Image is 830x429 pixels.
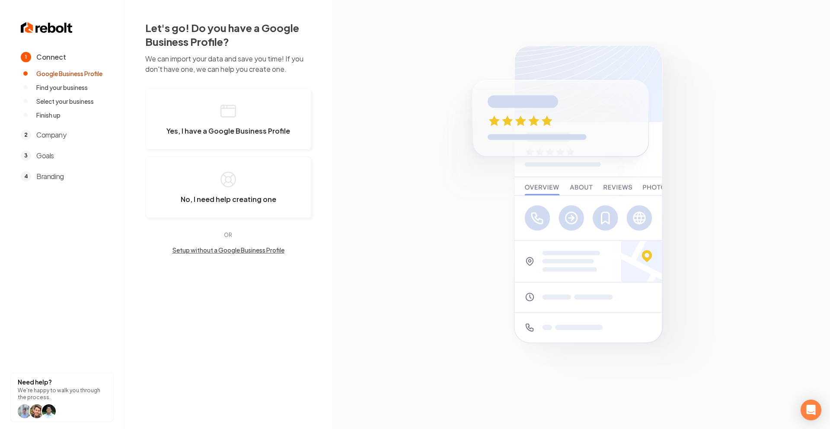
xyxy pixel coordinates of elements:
[801,400,821,420] div: Open Intercom Messenger
[36,171,64,182] span: Branding
[21,130,31,140] span: 2
[42,404,56,418] img: help icon arwin
[36,130,66,140] span: Company
[181,195,276,204] span: No, I need help creating one
[145,246,311,254] button: Setup without a Google Business Profile
[431,34,730,395] img: Google Business Profile
[18,378,52,386] strong: Need help?
[145,54,311,74] p: We can import your data and save you time! If you don't have one, we can help you create one.
[21,150,31,161] span: 3
[18,387,106,401] p: We're happy to walk you through the process.
[145,232,311,239] p: OR
[145,21,311,48] h2: Let's go! Do you have a Google Business Profile?
[145,88,311,150] button: Yes, I have a Google Business Profile
[145,157,311,218] button: No, I need help creating one
[36,52,66,62] span: Connect
[36,97,94,106] span: Select your business
[18,404,32,418] img: help icon Will
[36,69,102,78] span: Google Business Profile
[21,21,73,35] img: Rebolt Logo
[21,52,31,62] span: 1
[166,127,290,135] span: Yes, I have a Google Business Profile
[36,111,61,119] span: Finish up
[21,171,31,182] span: 4
[36,150,54,161] span: Goals
[10,373,114,422] button: Need help?We're happy to walk you through the process.help icon Willhelp icon Willhelp icon arwin
[36,83,88,92] span: Find your business
[30,404,44,418] img: help icon Will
